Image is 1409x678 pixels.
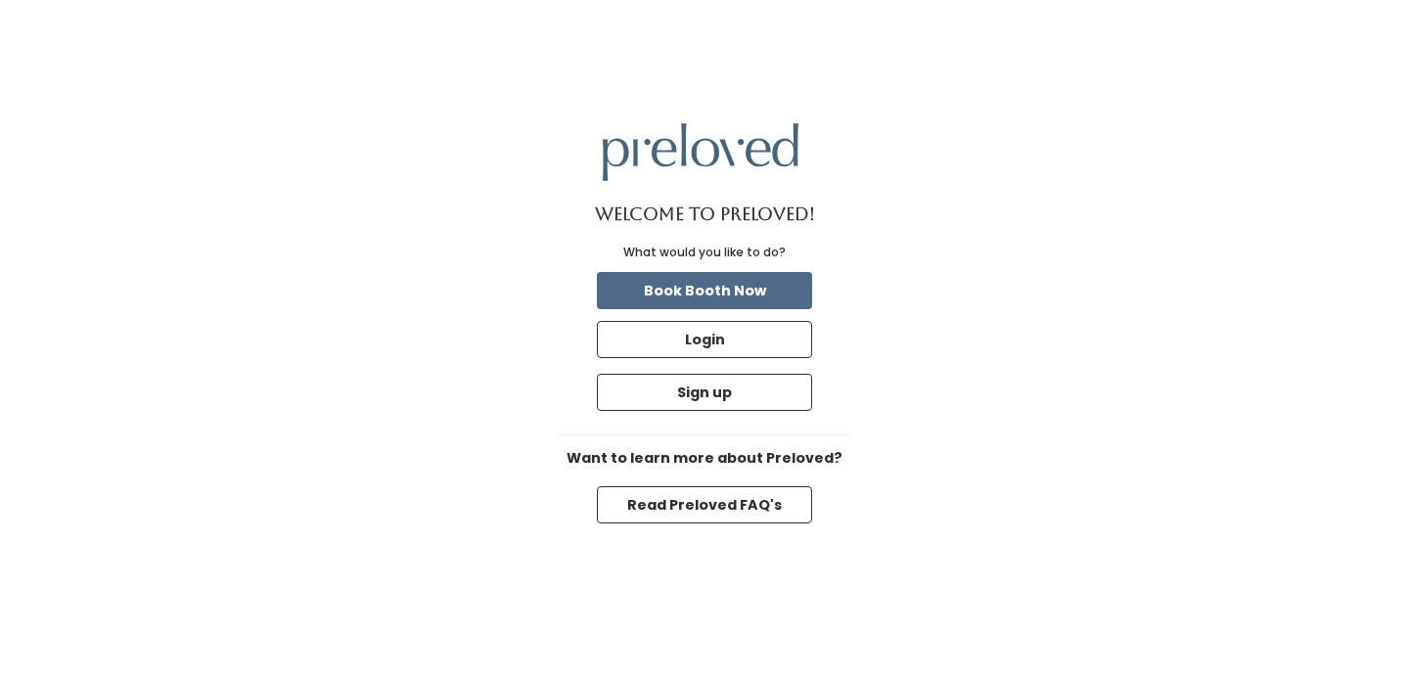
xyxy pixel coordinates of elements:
button: Sign up [597,374,812,411]
div: What would you like to do? [623,244,786,261]
a: Login [593,317,816,362]
img: preloved logo [603,123,798,181]
h6: Want to learn more about Preloved? [558,451,851,467]
button: Login [597,321,812,358]
button: Book Booth Now [597,272,812,309]
h1: Welcome to Preloved! [595,204,815,224]
a: Sign up [593,370,816,415]
button: Read Preloved FAQ's [597,486,812,523]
